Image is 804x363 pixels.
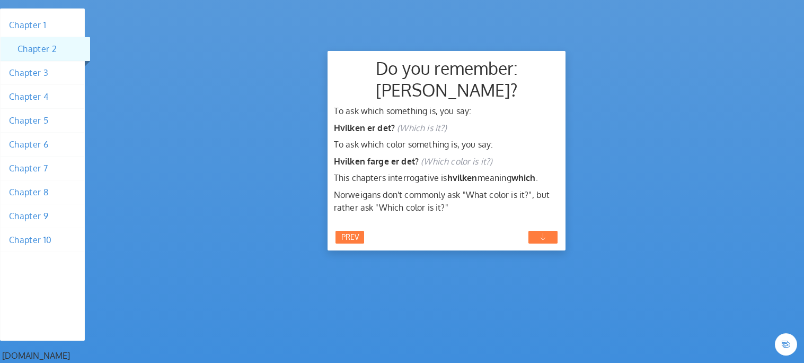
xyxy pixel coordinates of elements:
[528,231,558,244] div: next
[1,228,84,252] li: Chapter 10
[397,123,447,133] span: (Which is it?)
[1,180,84,204] li: Chapter 8
[334,156,419,167] b: Hvilken farge er det?
[1,133,84,157] li: Chapter 6
[334,123,395,133] b: Hvilken er det?
[1,37,90,61] li: Chapter 2
[421,156,492,167] span: (Which color is it?)
[334,189,560,214] p: Norweigans don't commonly ask "What color is it?", but rather ask "Which color is it?"
[334,139,560,151] p: To ask which color something is, you say:
[1,157,84,180] li: Chapter 7
[511,172,536,183] b: which
[334,172,560,185] p: This chapters interrogative is meaning .
[335,231,364,244] div: prev
[1,204,84,228] li: Chapter 9
[2,350,70,361] a: [DOMAIN_NAME]
[447,172,478,183] b: hvilken
[1,85,84,109] li: Chapter 4
[1,61,84,85] li: Chapter 3
[334,105,560,118] p: To ask which something is, you say:
[1,13,84,37] li: Chapter 1
[334,57,560,101] div: Do you remember: [PERSON_NAME]?
[1,109,84,133] li: Chapter 5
